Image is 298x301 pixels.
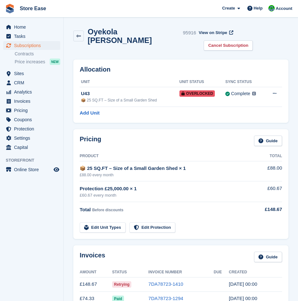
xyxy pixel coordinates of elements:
a: menu [3,143,60,152]
th: Product [80,151,254,161]
a: Edit Unit Types [80,222,126,233]
span: Tasks [14,32,52,41]
h2: Oyekola [PERSON_NAME] [88,27,180,45]
th: Sync Status [225,77,265,87]
a: menu [3,23,60,31]
div: Complete [231,90,250,97]
div: 📦 25 SQ.FT – Size of a Small Garden Shed × 1 [80,165,254,172]
h2: Allocation [80,66,282,73]
span: Coupons [14,115,52,124]
a: Contracts [15,51,60,57]
span: Help [254,5,263,11]
h2: Pricing [80,136,101,146]
span: Protection [14,124,52,133]
a: menu [3,165,60,174]
td: £60.67 [254,181,282,202]
div: U43 [81,90,179,97]
time: 2025-09-17 23:00:52 UTC [229,281,257,287]
span: Subscriptions [14,41,52,50]
a: Store Ease [17,3,49,14]
a: menu [3,106,60,115]
span: Home [14,23,52,31]
td: £88.00 [254,161,282,181]
span: Capital [14,143,52,152]
a: menu [3,115,60,124]
th: Unit Status [179,77,225,87]
a: Edit Protection [129,222,175,233]
th: Total [254,151,282,161]
img: stora-icon-8386f47178a22dfd0bd8f6a31ec36ba5ce8667c1dd55bd0f319d3a0aa187defe.svg [5,4,15,13]
a: menu [3,87,60,96]
a: menu [3,97,60,106]
a: 7DA78723-1294 [149,296,183,301]
img: icon-info-grey-7440780725fd019a000dd9b08b2336e03edf1995a4989e88bcd33f0948082b44.svg [252,92,256,95]
a: Guide [254,252,282,262]
span: Account [276,5,292,12]
span: Price increases [15,59,45,65]
span: CRM [14,78,52,87]
td: £148.67 [80,277,112,291]
a: menu [3,134,60,143]
div: £60.67 every month [80,192,254,199]
span: Total [80,207,91,212]
span: Create [222,5,235,11]
span: Retrying [112,281,132,288]
img: Neal Smitheringale [268,5,275,11]
span: Overlocked [179,90,215,97]
span: Storefront [6,157,63,164]
a: menu [3,41,60,50]
th: Unit [80,77,179,87]
span: Invoices [14,97,52,106]
a: Preview store [53,166,60,173]
span: View on Stripe [199,30,227,36]
h2: Invoices [80,252,105,262]
span: Before discounts [92,208,123,212]
span: Settings [14,134,52,143]
th: Invoice Number [149,267,214,277]
a: View on Stripe [196,27,235,38]
div: NEW [50,59,60,65]
th: Due [214,267,229,277]
a: 7DA78723-1410 [149,281,183,287]
th: Status [112,267,149,277]
a: menu [3,32,60,41]
a: Guide [254,136,282,146]
span: Online Store [14,165,52,174]
time: 2025-08-17 23:00:24 UTC [229,296,257,301]
div: £148.67 [254,206,282,213]
a: Price increases NEW [15,58,60,65]
a: menu [3,124,60,133]
a: menu [3,78,60,87]
span: Pricing [14,106,52,115]
div: £88.00 every month [80,172,254,178]
a: menu [3,69,60,78]
span: Sites [14,69,52,78]
div: 95916 [183,29,196,37]
th: Amount [80,267,112,277]
a: Add Unit [80,109,99,117]
a: Cancel Subscription [204,40,253,51]
div: 📦 25 SQ.FT – Size of a Small Garden Shed [81,97,179,103]
span: Analytics [14,87,52,96]
th: Created [229,267,282,277]
div: Protection £25,000.00 × 1 [80,185,254,192]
